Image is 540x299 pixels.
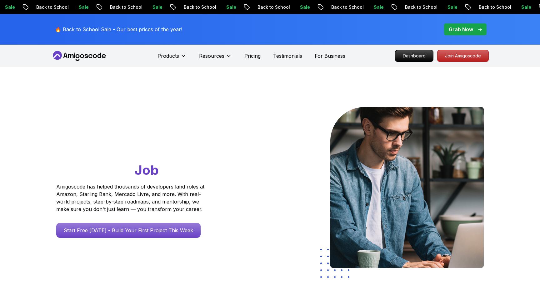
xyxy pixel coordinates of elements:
p: Sale [289,4,309,10]
p: Grab Now [449,26,473,33]
p: Back to School [246,4,289,10]
p: Sale [362,4,382,10]
p: Sale [67,4,87,10]
button: Products [157,52,187,65]
a: Join Amigoscode [437,50,489,62]
p: Back to School [320,4,362,10]
p: Back to School [467,4,510,10]
p: Back to School [394,4,436,10]
h1: Go From Learning to Hired: Master Java, Spring Boot & Cloud Skills That Get You the [56,107,228,179]
p: Sale [436,4,456,10]
p: Sale [215,4,235,10]
p: Sale [141,4,161,10]
p: Back to School [25,4,67,10]
button: Resources [199,52,232,65]
p: Amigoscode has helped thousands of developers land roles at Amazon, Starling Bank, Mercado Livre,... [56,183,206,213]
a: Testimonials [273,52,302,60]
p: Sale [510,4,530,10]
p: Back to School [172,4,215,10]
p: Resources [199,52,224,60]
a: For Business [315,52,345,60]
p: Back to School [99,4,141,10]
a: Start Free [DATE] - Build Your First Project This Week [56,223,201,238]
p: Products [157,52,179,60]
a: Dashboard [395,50,433,62]
span: Job [135,162,159,178]
p: 🔥 Back to School Sale - Our best prices of the year! [55,26,182,33]
a: Pricing [244,52,261,60]
img: hero [330,107,484,268]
